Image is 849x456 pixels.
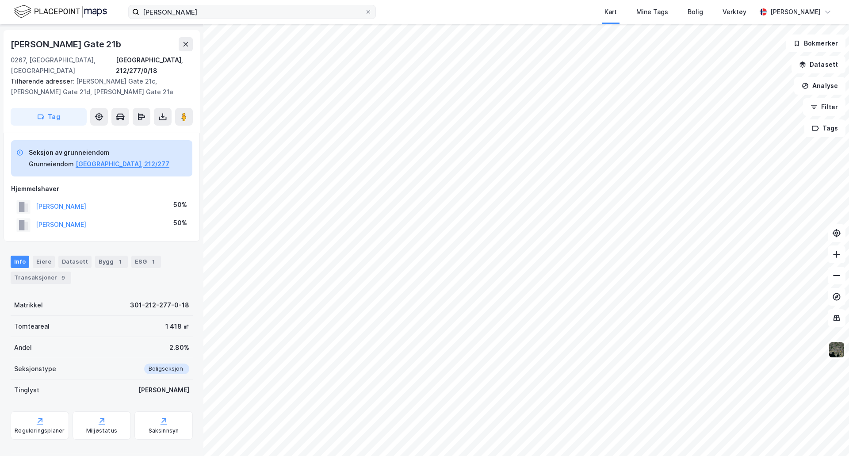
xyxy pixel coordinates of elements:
[33,256,55,268] div: Eiere
[11,76,186,97] div: [PERSON_NAME] Gate 21c, [PERSON_NAME] Gate 21d, [PERSON_NAME] Gate 21a
[723,7,746,17] div: Verktøy
[786,34,845,52] button: Bokmerker
[636,7,668,17] div: Mine Tags
[116,55,193,76] div: [GEOGRAPHIC_DATA], 212/277/0/18
[58,256,92,268] div: Datasett
[149,427,179,434] div: Saksinnsyn
[828,341,845,358] img: 9k=
[11,184,192,194] div: Hjemmelshaver
[139,5,365,19] input: Søk på adresse, matrikkel, gårdeiere, leietakere eller personer
[11,55,116,76] div: 0267, [GEOGRAPHIC_DATA], [GEOGRAPHIC_DATA]
[14,364,56,374] div: Seksjonstype
[29,147,169,158] div: Seksjon av grunneiendom
[14,342,32,353] div: Andel
[59,273,68,282] div: 9
[11,256,29,268] div: Info
[14,385,39,395] div: Tinglyst
[149,257,157,266] div: 1
[76,159,169,169] button: [GEOGRAPHIC_DATA], 212/277
[138,385,189,395] div: [PERSON_NAME]
[11,272,71,284] div: Transaksjoner
[14,321,50,332] div: Tomteareal
[14,300,43,310] div: Matrikkel
[604,7,617,17] div: Kart
[14,4,107,19] img: logo.f888ab2527a4732fd821a326f86c7f29.svg
[11,77,76,85] span: Tilhørende adresser:
[130,300,189,310] div: 301-212-277-0-18
[794,77,845,95] button: Analyse
[173,218,187,228] div: 50%
[169,342,189,353] div: 2.80%
[115,257,124,266] div: 1
[805,414,849,456] iframe: Chat Widget
[688,7,703,17] div: Bolig
[804,119,845,137] button: Tags
[29,159,74,169] div: Grunneiendom
[165,321,189,332] div: 1 418 ㎡
[792,56,845,73] button: Datasett
[11,108,87,126] button: Tag
[95,256,128,268] div: Bygg
[15,427,65,434] div: Reguleringsplaner
[173,199,187,210] div: 50%
[770,7,821,17] div: [PERSON_NAME]
[11,37,123,51] div: [PERSON_NAME] Gate 21b
[805,414,849,456] div: Kontrollprogram for chat
[131,256,161,268] div: ESG
[86,427,117,434] div: Miljøstatus
[803,98,845,116] button: Filter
